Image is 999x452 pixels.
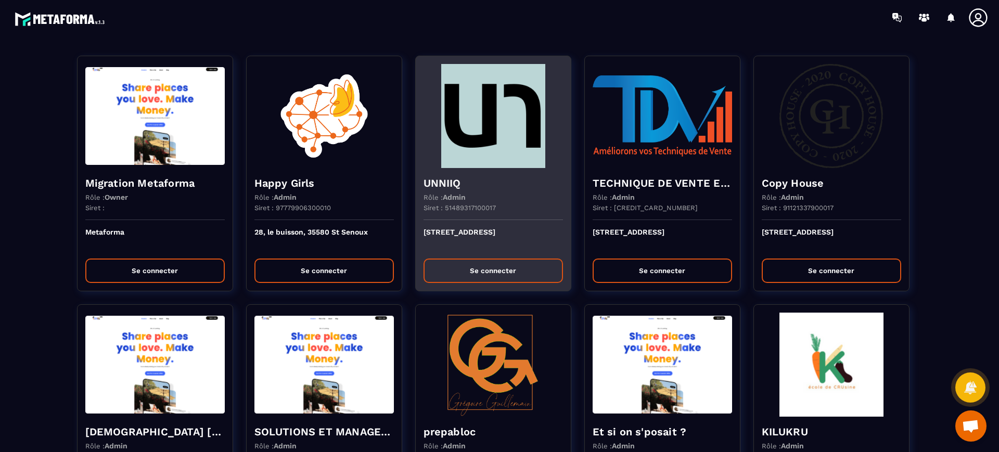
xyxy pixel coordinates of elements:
[424,193,466,201] p: Rôle :
[254,424,394,439] h4: SOLUTIONS ET MANAGERS
[593,204,698,212] p: Siret : [CREDIT_CARD_NUMBER]
[612,442,635,450] span: Admin
[424,64,563,168] img: funnel-background
[424,228,563,251] p: [STREET_ADDRESS]
[593,176,732,190] h4: TECHNIQUE DE VENTE EDITION
[593,193,635,201] p: Rôle :
[762,228,901,251] p: [STREET_ADDRESS]
[85,64,225,168] img: funnel-background
[593,313,732,417] img: funnel-background
[424,424,563,439] h4: prepabloc
[762,259,901,283] button: Se connecter
[254,442,297,450] p: Rôle :
[424,313,563,417] img: funnel-background
[274,442,297,450] span: Admin
[85,204,105,212] p: Siret :
[762,313,901,417] img: funnel-background
[15,9,108,29] img: logo
[254,228,394,251] p: 28, le buisson, 35580 St Senoux
[593,424,732,439] h4: Et si on s'posait ?
[85,442,127,450] p: Rôle :
[443,442,466,450] span: Admin
[254,259,394,283] button: Se connecter
[955,410,987,442] div: Ouvrir le chat
[762,442,804,450] p: Rôle :
[254,176,394,190] h4: Happy Girls
[762,176,901,190] h4: Copy House
[612,193,635,201] span: Admin
[105,193,128,201] span: Owner
[593,442,635,450] p: Rôle :
[762,424,901,439] h4: KILUKRU
[593,228,732,251] p: [STREET_ADDRESS]
[254,193,297,201] p: Rôle :
[762,204,834,212] p: Siret : 91121337900017
[781,193,804,201] span: Admin
[424,204,496,212] p: Siret : 51489317100017
[424,442,466,450] p: Rôle :
[85,176,225,190] h4: Migration Metaforma
[593,64,732,168] img: funnel-background
[593,259,732,283] button: Se connecter
[85,259,225,283] button: Se connecter
[254,313,394,417] img: funnel-background
[254,204,331,212] p: Siret : 97779906300010
[254,64,394,168] img: funnel-background
[443,193,466,201] span: Admin
[762,64,901,168] img: funnel-background
[762,193,804,201] p: Rôle :
[85,313,225,417] img: funnel-background
[781,442,804,450] span: Admin
[85,193,128,201] p: Rôle :
[424,176,563,190] h4: UNNIIQ
[274,193,297,201] span: Admin
[85,228,225,251] p: Metaforma
[424,259,563,283] button: Se connecter
[105,442,127,450] span: Admin
[85,424,225,439] h4: [DEMOGRAPHIC_DATA] [GEOGRAPHIC_DATA]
